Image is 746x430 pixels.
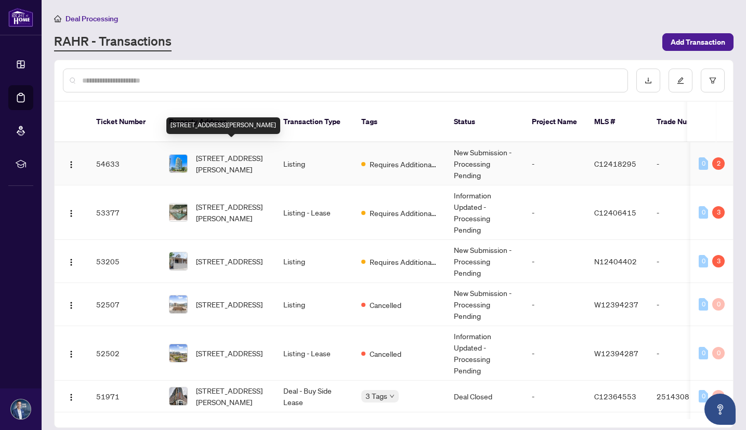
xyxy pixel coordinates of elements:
img: thumbnail-img [169,155,187,172]
th: Tags [353,102,446,142]
div: 3 [712,255,725,267]
div: 0 [712,298,725,311]
span: [STREET_ADDRESS][PERSON_NAME] [196,201,267,224]
td: Listing [275,283,353,326]
td: - [523,283,586,326]
th: Transaction Type [275,102,353,142]
div: 0 [699,157,708,170]
td: - [523,381,586,412]
a: RAHR - Transactions [54,33,172,51]
span: Cancelled [370,299,401,311]
span: [STREET_ADDRESS] [196,299,263,310]
span: C12418295 [594,159,636,168]
span: edit [677,77,684,84]
td: New Submission - Processing Pending [446,283,523,326]
th: Status [446,102,523,142]
span: Requires Additional Docs [370,256,437,267]
span: Add Transaction [671,34,725,50]
span: down [389,394,395,399]
button: Logo [63,155,80,172]
td: - [648,326,721,381]
td: 51971 [88,381,161,412]
img: Profile Icon [11,399,31,419]
span: Cancelled [370,348,401,359]
button: Logo [63,296,80,313]
td: New Submission - Processing Pending [446,240,523,283]
th: MLS # [586,102,648,142]
span: C12364553 [594,392,636,401]
button: download [636,69,660,92]
div: 0 [712,390,725,402]
div: 0 [699,298,708,311]
td: - [523,185,586,240]
span: [STREET_ADDRESS][PERSON_NAME] [196,152,267,175]
span: [STREET_ADDRESS] [196,347,263,359]
span: filter [709,77,716,84]
td: 53377 [88,185,161,240]
img: thumbnail-img [169,295,187,313]
img: logo [8,8,33,27]
th: Property Address [161,102,275,142]
img: Logo [67,301,75,310]
img: thumbnail-img [169,387,187,405]
td: 2514308 [648,381,721,412]
td: - [648,240,721,283]
img: thumbnail-img [169,252,187,270]
th: Ticket Number [88,102,161,142]
td: - [648,142,721,185]
span: download [645,77,652,84]
td: - [648,185,721,240]
button: Logo [63,204,80,221]
span: Deal Processing [66,14,118,23]
td: 52502 [88,326,161,381]
td: 53205 [88,240,161,283]
button: edit [669,69,692,92]
td: - [523,326,586,381]
div: 0 [699,255,708,267]
img: Logo [67,350,75,358]
div: 0 [699,347,708,359]
td: Information Updated - Processing Pending [446,185,523,240]
span: N12404402 [594,257,637,266]
th: Trade Number [648,102,721,142]
img: Logo [67,393,75,401]
div: 0 [699,390,708,402]
button: Logo [63,345,80,361]
span: W12394237 [594,300,638,309]
td: Listing [275,142,353,185]
img: thumbnail-img [169,204,187,221]
th: Project Name [523,102,586,142]
button: Logo [63,388,80,405]
td: Information Updated - Processing Pending [446,326,523,381]
td: Deal Closed [446,381,523,412]
td: - [523,142,586,185]
span: [STREET_ADDRESS][PERSON_NAME] [196,385,267,408]
img: Logo [67,209,75,218]
span: Requires Additional Docs [370,158,437,170]
span: [STREET_ADDRESS] [196,256,263,267]
span: W12394287 [594,348,638,358]
span: home [54,15,61,22]
td: Listing [275,240,353,283]
td: - [648,283,721,326]
td: Listing - Lease [275,326,353,381]
td: - [523,240,586,283]
span: Requires Additional Docs [370,207,437,219]
div: 2 [712,157,725,170]
td: Listing - Lease [275,185,353,240]
button: Add Transaction [662,33,734,51]
button: Open asap [704,394,736,425]
span: 3 Tags [365,390,387,402]
button: filter [701,69,725,92]
td: 52507 [88,283,161,326]
td: 54633 [88,142,161,185]
div: [STREET_ADDRESS][PERSON_NAME] [166,117,280,134]
img: thumbnail-img [169,344,187,362]
div: 0 [699,206,708,219]
img: Logo [67,160,75,169]
div: 0 [712,347,725,359]
td: Deal - Buy Side Lease [275,381,353,412]
img: Logo [67,258,75,266]
button: Logo [63,253,80,270]
span: C12406415 [594,208,636,217]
